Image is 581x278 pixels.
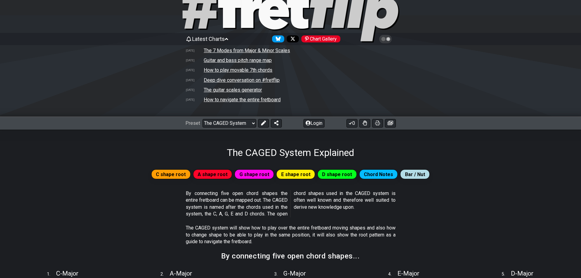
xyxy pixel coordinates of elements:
[227,147,354,158] h1: The CAGED System Explained
[160,271,170,278] span: 2 .
[397,270,419,277] span: E - Major
[185,46,396,56] tr: How to alter one or two notes in the Major and Minor scales to play the 7 Modes
[271,119,282,128] button: Share Preset
[281,170,310,179] span: E shape root
[185,95,396,104] tr: Note patterns to navigate the entire fretboard
[405,170,425,179] span: Bar / Nut
[170,270,192,277] span: A - Major
[192,36,225,42] span: Latest Charts
[203,57,272,63] td: Guitar and bass pitch range map
[301,35,340,42] div: Chart Gallery
[185,75,396,85] tr: Deep dive conversation on #fretflip by Google NotebookLM
[203,77,280,83] td: Deep dive conversation on #fretflip
[274,271,283,278] span: 3 .
[185,120,200,126] span: Preset
[156,170,186,179] span: C shape root
[299,35,340,42] a: #fretflip at Pinterest
[186,225,396,245] p: The CAGED system will show how to play over the entire fretboard moving shapes and also how to ch...
[203,87,262,93] td: The guitar scales generator
[239,170,269,179] span: G shape root
[221,253,360,259] h2: By connecting five open chord shapes...
[186,190,396,218] p: By connecting five open chord shapes the entire fretboard can be mapped out. The CAGED system is ...
[185,56,396,65] tr: A chart showing pitch ranges for different string configurations and tunings
[56,270,78,277] span: C - Major
[322,170,352,179] span: D shape root
[203,47,290,54] td: The 7 Modes from Major & Minor Scales
[198,170,228,179] span: A shape root
[258,119,269,128] button: Edit Preset
[185,67,204,73] td: [DATE]
[382,36,389,42] span: Toggle light / dark theme
[185,85,396,95] tr: How to create scale and chord charts
[303,119,325,128] button: Login
[185,87,204,93] td: [DATE]
[511,270,533,277] span: D - Major
[372,119,383,128] button: Print
[203,119,256,128] select: Preset
[283,270,306,277] span: G - Major
[364,170,393,179] span: Chord Notes
[185,77,204,83] td: [DATE]
[185,57,204,63] td: [DATE]
[502,271,511,278] span: 5 .
[185,47,204,54] td: [DATE]
[203,67,273,73] td: How to play movable 7th chords
[359,119,370,128] button: Toggle Dexterity for all fretkits
[185,65,396,75] tr: How to play movable 7th chords on guitar
[388,271,397,278] span: 4 .
[346,119,357,128] button: 0
[385,119,396,128] button: Create image
[284,35,299,42] a: Follow #fretflip at X
[270,35,284,42] a: Follow #fretflip at Bluesky
[47,271,56,278] span: 1 .
[185,96,204,103] td: [DATE]
[203,96,281,103] td: How to navigate the entire fretboard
